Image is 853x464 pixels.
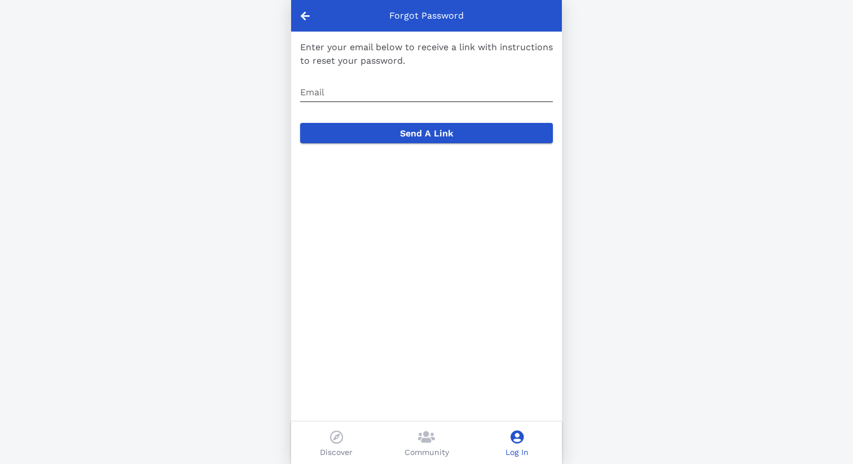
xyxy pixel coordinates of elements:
[300,41,553,68] p: Enter your email below to receive a link with instructions to reset your password.
[389,9,464,23] p: Forgot Password
[309,128,544,139] span: Send A Link
[300,123,553,143] button: Send A Link
[320,447,353,458] p: Discover
[404,447,449,458] p: Community
[505,447,529,458] p: Log In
